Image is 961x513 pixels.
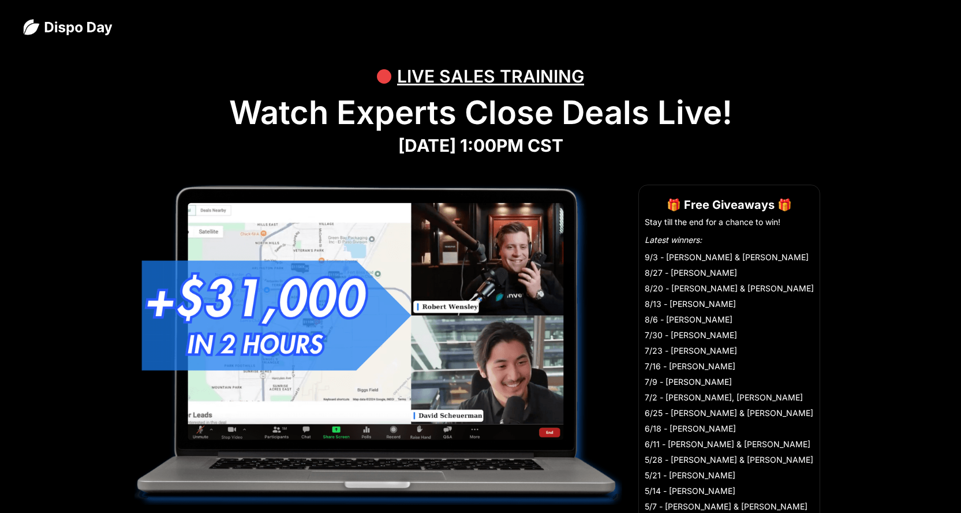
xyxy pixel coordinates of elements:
div: LIVE SALES TRAINING [397,59,584,93]
strong: 🎁 Free Giveaways 🎁 [667,198,792,212]
h1: Watch Experts Close Deals Live! [23,93,938,132]
li: Stay till the end for a chance to win! [645,216,814,228]
strong: [DATE] 1:00PM CST [398,135,563,156]
em: Latest winners: [645,235,702,245]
